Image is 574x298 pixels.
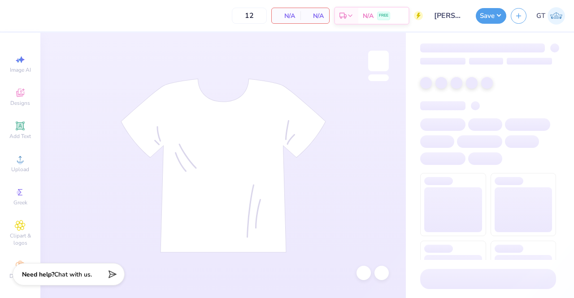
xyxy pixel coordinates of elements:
span: Greek [13,199,27,206]
span: Image AI [10,66,31,73]
span: Upload [11,166,29,173]
input: – – [232,8,267,24]
input: Untitled Design [427,7,471,25]
span: N/A [306,11,324,21]
span: GT [536,11,545,21]
span: N/A [363,11,374,21]
a: GT [536,7,565,25]
span: Designs [10,99,30,107]
span: FREE [379,13,388,19]
button: Save [476,8,506,24]
span: Clipart & logos [4,232,36,246]
img: tee-skeleton.svg [121,78,326,253]
span: Add Text [9,133,31,140]
span: N/A [277,11,295,21]
span: Chat with us. [54,270,92,279]
span: Decorate [9,272,31,280]
img: Gayathree Thangaraj [548,7,565,25]
strong: Need help? [22,270,54,279]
